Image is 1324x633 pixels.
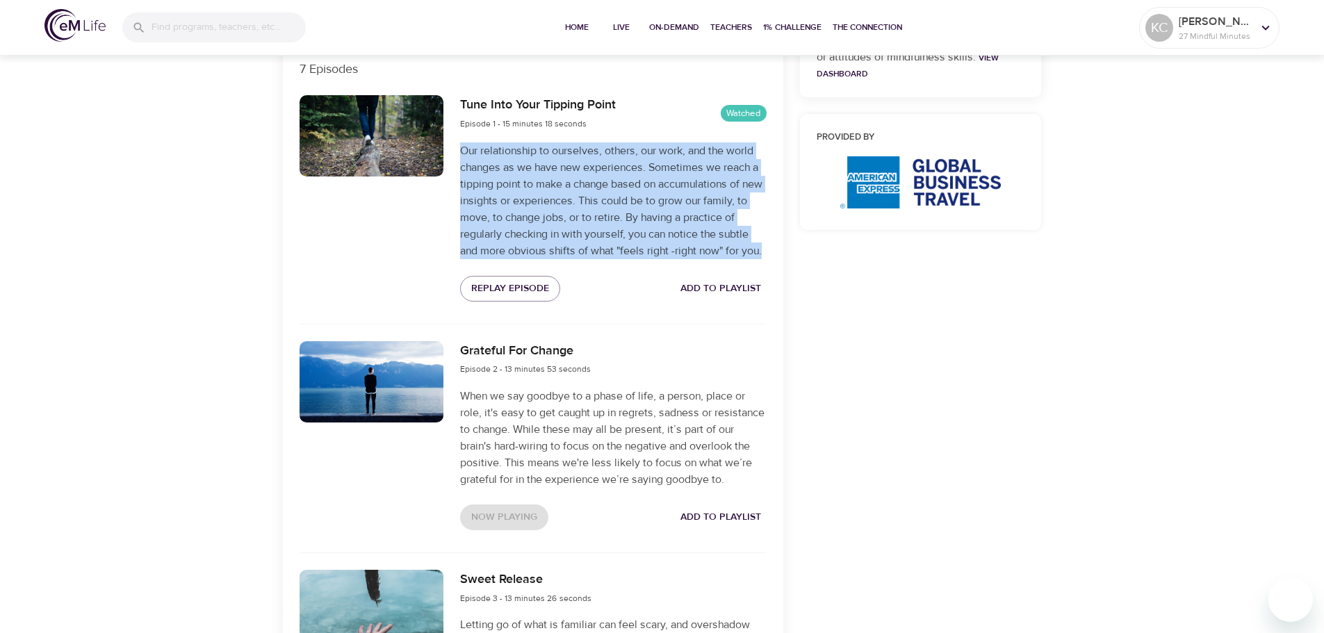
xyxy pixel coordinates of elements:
[1145,14,1173,42] div: KC
[460,388,766,488] p: When we say goodbye to a phase of life, a person, place or role, it's easy to get caught up in re...
[1268,577,1313,622] iframe: Button to launch messaging window
[1179,30,1252,42] p: 27 Mindful Minutes
[840,156,1001,208] img: AmEx%20GBT%20logo.png
[721,107,767,120] span: Watched
[44,9,106,42] img: logo
[152,13,306,42] input: Find programs, teachers, etc...
[817,131,1025,145] h6: Provided by
[605,20,638,35] span: Live
[460,341,591,361] h6: Grateful For Change
[675,276,767,302] button: Add to Playlist
[460,570,591,590] h6: Sweet Release
[460,95,616,115] h6: Tune Into Your Tipping Point
[680,280,761,297] span: Add to Playlist
[710,20,752,35] span: Teachers
[460,363,591,375] span: Episode 2 - 13 minutes 53 seconds
[460,593,591,604] span: Episode 3 - 13 minutes 26 seconds
[763,20,822,35] span: 1% Challenge
[460,276,560,302] button: Replay Episode
[1179,13,1252,30] p: [PERSON_NAME]
[300,60,767,79] p: 7 Episodes
[675,504,767,530] button: Add to Playlist
[560,20,594,35] span: Home
[460,118,587,129] span: Episode 1 - 15 minutes 18 seconds
[460,142,766,259] p: Our relationship to ourselves, others, our work, and the world changes as we have new experiences...
[817,52,999,79] a: View Dashboard
[833,20,902,35] span: The Connection
[471,280,549,297] span: Replay Episode
[680,509,761,526] span: Add to Playlist
[649,20,699,35] span: On-Demand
